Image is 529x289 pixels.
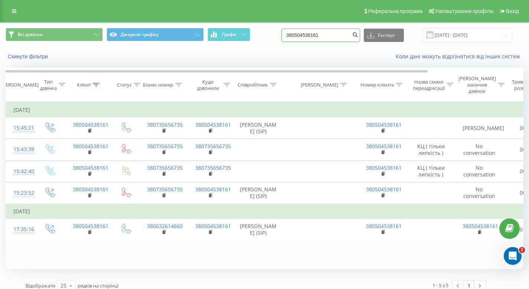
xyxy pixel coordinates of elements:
a: 380504538161 [73,164,108,171]
button: Всі дзвінки [6,28,103,41]
div: 17:35:16 [13,222,28,237]
a: 380735656735 [147,164,183,171]
div: Тип дзвінка [40,79,57,91]
a: 380504538161 [195,186,231,193]
div: 15:43:39 [13,142,28,157]
button: Графік [208,28,250,41]
a: 380632614660 [147,223,183,230]
td: No conversation [455,182,503,204]
a: 380504538161 [73,223,108,230]
span: Налаштування профілю [435,8,493,14]
span: Всі дзвінки [18,32,42,38]
a: 380504538161 [366,143,402,150]
td: [PERSON_NAME] (SIP) [232,117,284,139]
a: 380504538161 [366,186,402,193]
a: 380735656735 [147,186,183,193]
iframe: Intercom live chat [504,247,522,265]
div: 15:23:52 [13,186,28,200]
a: Коли дані можуть відрізнятися вiд інших систем [396,53,523,60]
td: [PERSON_NAME] (SIP) [232,219,284,240]
div: Бізнес номер [143,82,173,88]
div: [PERSON_NAME] [301,82,338,88]
div: Номер клієнта [360,82,394,88]
a: 380504538161 [73,143,108,150]
a: 380504538161 [366,223,402,230]
td: No conversation [455,139,503,160]
td: No conversation [455,160,503,182]
a: 380504538161 [73,186,108,193]
div: Співробітник [238,82,268,88]
div: [PERSON_NAME] [1,82,39,88]
span: Відображати [26,282,55,289]
td: [PERSON_NAME] (SIP) [232,182,284,204]
a: 380504538161 [463,223,498,230]
a: 380735656735 [147,143,183,150]
span: рядків на сторінці [78,282,118,289]
a: 380735656735 [147,121,183,128]
a: 380504538161 [195,223,231,230]
div: Назва схеми переадресації [413,79,445,91]
div: Статус [117,82,132,88]
a: 380504538161 [366,121,402,128]
div: 1 - 5 з 5 [432,282,448,289]
a: 380504538161 [73,121,108,128]
a: 380735656735 [195,164,231,171]
div: 15:45:21 [13,121,28,135]
a: 380504538161 [195,121,231,128]
button: Скинути фільтри [6,53,52,60]
span: Вихід [506,8,519,14]
span: 2 [519,247,525,253]
button: Експорт [364,29,404,42]
td: КЦ ( тільки липкість ) [407,160,455,182]
span: Графік [222,32,236,37]
div: 15:42:40 [13,164,28,179]
div: [PERSON_NAME] закінчив дзвінок [458,75,496,94]
a: 380504538161 [366,164,402,171]
div: Куди дзвонили [194,79,222,91]
input: Пошук за номером [281,29,360,42]
div: Клієнт [77,82,91,88]
span: Реферальна програма [368,8,423,14]
td: КЦ ( тільки липкість ) [407,139,455,160]
button: Джерела трафіку [107,28,204,41]
a: 380735656735 [195,143,231,150]
td: [PERSON_NAME] [455,117,503,139]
